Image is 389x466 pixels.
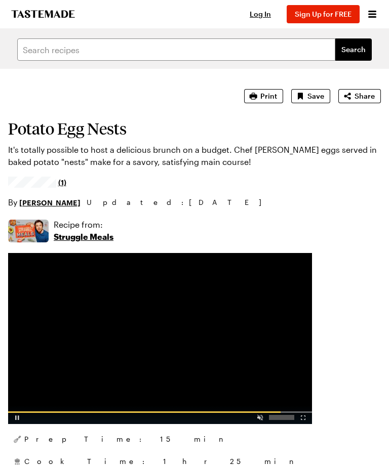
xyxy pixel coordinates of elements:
h1: Potato Egg Nests [8,119,381,138]
span: Share [355,91,375,101]
iframe: Advertisement [8,253,312,424]
span: Search [341,45,366,55]
button: Sign Up for FREE [287,5,360,23]
input: Search recipes [17,38,335,61]
span: Prep Time: 15 min [24,434,227,444]
button: Save recipe [291,89,330,103]
span: Log In [250,10,271,18]
button: filters [335,38,372,61]
button: Open menu [366,8,379,21]
p: By [8,196,81,208]
video-js: Video Player [8,253,312,424]
button: Share [338,89,381,103]
p: Struggle Meals [54,231,113,243]
p: Recipe from: [54,219,113,231]
p: It's totally possible to host a delicious brunch on a budget. Chef [PERSON_NAME] eggs served in b... [8,144,381,168]
a: 5/5 stars from 1 reviews [8,178,66,186]
a: To Tastemade Home Page [10,10,76,18]
a: [PERSON_NAME] [19,197,81,208]
span: Save [307,91,324,101]
button: Print [244,89,283,103]
span: Print [260,91,277,101]
button: Log In [240,9,281,19]
span: Updated : [DATE] [87,197,271,208]
a: Recipe from:Struggle Meals [54,219,113,243]
span: (1) [58,177,66,187]
span: Sign Up for FREE [295,10,352,18]
img: Show where recipe is used [8,220,49,242]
